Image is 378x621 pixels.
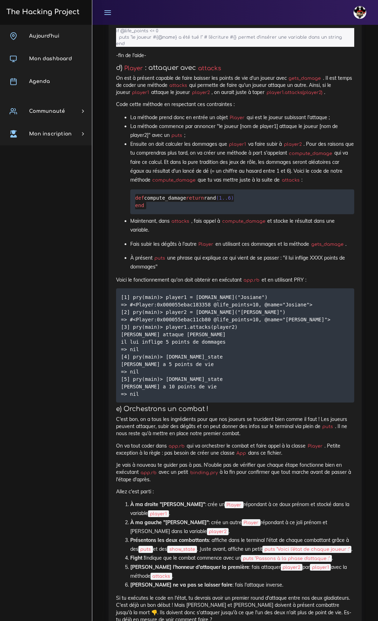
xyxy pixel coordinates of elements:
[287,150,334,157] code: compute_damage
[130,122,354,140] li: La méthode commence par annoncer "le joueur [nom de player1] attaque le joueur [nom de player2]" ...
[116,276,354,283] p: Voici le fonctionnement qu'on doit obtenir en exécutant et en utilisant PRY :
[153,255,167,262] code: puts
[29,56,72,61] span: Mon dashboard
[287,75,323,82] code: gets_damage
[231,195,234,201] span: )
[235,450,248,457] code: App
[350,2,372,23] a: avatar
[150,573,172,580] code: attacks
[130,581,354,589] li: : fais l'attaque inverse.
[282,141,303,148] code: player2
[4,8,80,16] h3: The Hacking Project
[29,33,59,39] span: Aujourd'hui
[135,203,144,208] span: end
[228,195,231,201] span: 6
[130,555,145,561] strong: Fight !
[264,89,324,96] code: player1.attacks(player2)
[309,241,345,248] code: gets_damage
[135,194,234,209] code: compute_damage rand
[168,82,189,89] code: attacks
[354,6,366,19] img: avatar
[310,564,331,571] code: player1
[225,501,243,509] code: Player
[130,254,354,271] p: À présent une phrase qui explique ce qui vient de se passer : "il lui inflige XXXX points de domm...
[148,510,169,517] code: player1
[116,405,354,413] h4: e) Orchestrons un combat !
[225,195,228,201] span: .
[29,79,50,84] span: Agenda
[130,501,205,508] strong: À ma droite "[PERSON_NAME]"
[130,113,354,122] li: La méthode prend donc en entrée un objet qui est le joueur subissant l'attaque ;
[130,519,209,526] strong: À ma gauche "[PERSON_NAME]"
[196,64,223,73] code: attacks
[29,109,65,114] span: Communauté
[29,131,72,137] span: Mon inscription
[321,423,335,430] code: puts
[130,89,151,96] code: player1
[188,469,220,476] code: binding.pry
[116,52,354,59] p: -fin de l'aide-
[219,195,222,201] span: 1
[167,546,197,553] code: show_state
[116,461,354,483] p: Je vais à nouveau te guider pas à pas. N'oublie pas de vérifier que chaque étape fonctionne bien ...
[130,554,354,562] li: Indique que le combat commence avec un .
[242,519,261,526] code: Player
[130,500,354,518] li: : crée un répondant à ce doux prénom et stocké dans la variable .
[197,241,215,248] code: Player
[130,563,354,581] li: : fais attaquer par avec la méthode .
[227,141,248,148] code: player1
[207,528,229,535] code: player2
[222,195,225,201] span: .
[216,195,219,201] span: (
[130,140,354,184] p: Ensuite on doit calculer les dommages que va faire subir à . Pour des raisons que tu comprendras ...
[116,101,354,108] p: Code cette méthode en respectant ces contraintes :
[116,416,354,437] p: C'est bon, on a tous les ingrédients pour que nos joueurs se trucident bien comme il faut ! Les j...
[116,74,354,96] p: On est à présent capable de faire baisser les points de vie d'un joueur avec . Il est temps de co...
[116,488,354,495] p: Allez c'est parti :
[121,293,330,398] code: [1] pry(main)> player1 = [DOMAIN_NAME]("Josiane") => #<Player:0x000055ebac183358 @life_points=10,...
[130,240,354,249] p: Fais subir les dégâts à l'autre en utilisant ces dommages et la méthode .
[130,537,209,543] strong: Présentons les deux combattants
[130,564,249,570] strong: [PERSON_NAME] l'honneur d'attaquer la première
[228,114,247,121] code: Player
[116,27,345,47] code: if @life_points <= 0 puts "le joueur #{@name} a été tué !" # l'écriture #{} permet d'insérer une ...
[138,546,153,553] code: puts
[170,132,184,139] code: puts
[306,443,324,450] code: Player
[167,443,187,450] code: app.rb
[190,89,212,96] code: player2
[122,64,145,73] code: Player
[130,536,354,554] li: : affiche dans le terminal l'état de chaque combattant grâce à des et des . Juste avant, affiche ...
[220,218,267,225] code: compute_damage
[135,195,144,201] span: def
[116,442,354,457] p: On va tout coder dans qui va orchestrer le combat et faire appel à la classe . Petite exception à...
[262,546,351,553] code: puts "Voici l'état de chaque joueur :"
[116,64,354,72] h4: d) : attaquer avec
[281,564,302,571] code: player2
[130,582,232,588] strong: [PERSON_NAME] ne va pas se laisser faire
[241,555,332,562] code: puts "Passons à la phase d'attaque :"
[280,177,301,184] code: attacks
[130,217,354,234] p: Maintenant, dans , fais appel à et stocke le résultat dans une variable.
[170,218,191,225] code: attacks
[130,518,354,536] li: : crée un autre répondant à ce joli prénom et [PERSON_NAME] dans la variable .
[186,195,204,201] span: return
[150,177,198,184] code: compute_damage
[139,469,159,476] code: app.rb
[242,277,262,284] code: app.rb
